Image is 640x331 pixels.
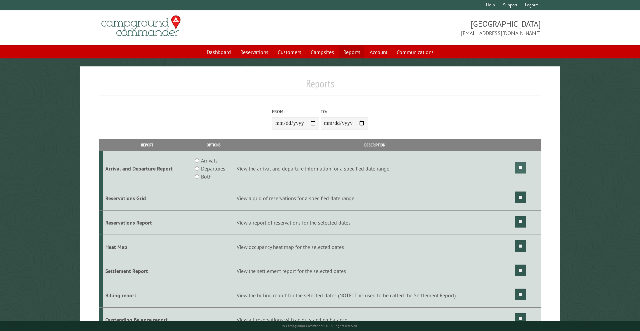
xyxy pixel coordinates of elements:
td: View a report of reservations for the selected dates [235,210,514,235]
img: Campground Commander [99,13,183,39]
a: Dashboard [203,46,235,58]
a: Reservations [236,46,272,58]
h1: Reports [99,77,541,95]
th: Options [192,139,235,151]
small: © Campground Commander LLC. All rights reserved. [282,324,358,328]
td: View occupancy heat map for the selected dates [235,235,514,259]
label: Departures [201,164,225,173]
a: Reports [339,46,364,58]
label: From: [272,108,319,115]
td: Reservations Report [103,210,192,235]
td: Billing report [103,283,192,308]
td: View the arrival and departure information for a specified date range [235,151,514,186]
th: Report [103,139,192,151]
label: Both [201,173,211,181]
td: View the billing report for the selected dates (NOTE: This used to be called the Settlement Report) [235,283,514,308]
td: Heat Map [103,235,192,259]
a: Communications [393,46,438,58]
label: Arrivals [201,156,218,164]
td: Reservations Grid [103,186,192,211]
th: Description [235,139,514,151]
a: Customers [274,46,305,58]
a: Campsites [307,46,338,58]
a: Account [366,46,391,58]
td: Settlement Report [103,259,192,283]
label: To: [321,108,368,115]
td: View a grid of reservations for a specified date range [235,186,514,211]
td: Arrival and Departure Report [103,151,192,186]
td: View the settlement report for the selected dates [235,259,514,283]
span: [GEOGRAPHIC_DATA] [EMAIL_ADDRESS][DOMAIN_NAME] [320,18,541,37]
